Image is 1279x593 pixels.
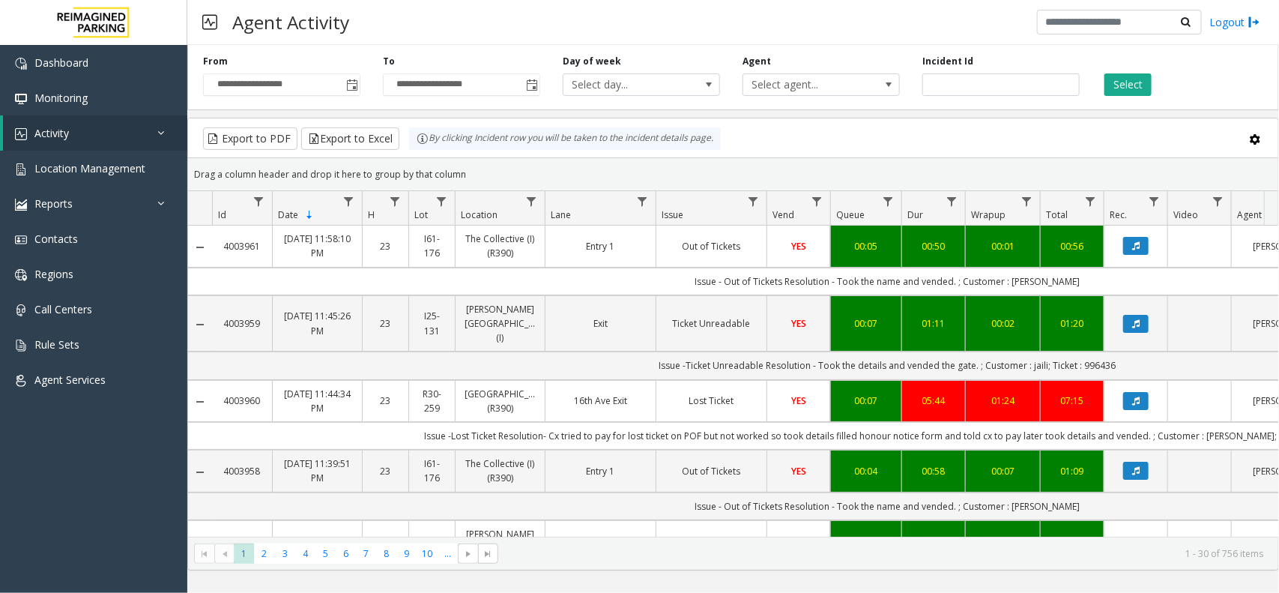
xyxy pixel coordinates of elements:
[1050,316,1095,331] a: 01:20
[791,240,806,253] span: YES
[1046,208,1068,221] span: Total
[188,161,1278,187] div: Drag a column header and drop it here to group by that column
[15,269,27,281] img: 'icon'
[975,394,1031,408] a: 01:24
[922,55,973,68] label: Incident Id
[336,544,356,564] span: Page 6
[301,127,399,150] button: Export to Excel
[383,55,395,68] label: To
[743,55,771,68] label: Agent
[249,191,269,211] a: Id Filter Menu
[478,544,498,565] span: Go to the last page
[840,394,892,408] div: 00:07
[1173,208,1198,221] span: Video
[221,316,263,331] a: 4003959
[414,208,428,221] span: Lot
[1017,191,1037,211] a: Wrapup Filter Menu
[1050,464,1095,478] div: 01:09
[554,316,647,331] a: Exit
[551,208,571,221] span: Lane
[368,208,375,221] span: H
[462,548,474,560] span: Go to the next page
[282,309,353,337] a: [DATE] 11:45:26 PM
[975,316,1031,331] a: 00:02
[465,232,536,260] a: The Collective (I) (R390)
[188,191,1278,537] div: Data table
[907,208,923,221] span: Dur
[911,394,956,408] a: 05:44
[776,394,821,408] a: YES
[343,74,360,95] span: Toggle popup
[772,208,794,221] span: Vend
[1050,239,1095,253] a: 00:56
[417,133,429,145] img: infoIcon.svg
[15,375,27,387] img: 'icon'
[563,55,621,68] label: Day of week
[15,128,27,140] img: 'icon'
[202,4,217,40] img: pageIcon
[458,544,478,565] span: Go to the next page
[662,208,683,221] span: Issue
[225,4,357,40] h3: Agent Activity
[282,232,353,260] a: [DATE] 11:58:10 PM
[791,465,806,478] span: YES
[418,534,446,562] a: I25-131
[840,239,892,253] a: 00:05
[372,394,399,408] a: 23
[221,464,263,478] a: 4003958
[836,208,865,221] span: Queue
[840,316,892,331] a: 00:07
[1209,14,1260,30] a: Logout
[507,547,1263,560] kendo-pager-info: 1 - 30 of 756 items
[34,302,92,316] span: Call Centers
[34,126,69,140] span: Activity
[1104,73,1152,96] button: Select
[776,239,821,253] a: YES
[1208,191,1228,211] a: Video Filter Menu
[34,373,106,387] span: Agent Services
[15,163,27,175] img: 'icon'
[221,394,263,408] a: 4003960
[15,58,27,70] img: 'icon'
[339,191,359,211] a: Date Filter Menu
[396,544,417,564] span: Page 9
[188,241,212,253] a: Collapse Details
[417,544,438,564] span: Page 10
[188,319,212,331] a: Collapse Details
[418,232,446,260] a: I61-176
[975,239,1031,253] div: 00:01
[234,544,254,564] span: Page 1
[743,191,764,211] a: Issue Filter Menu
[221,239,263,253] a: 4003961
[665,464,758,478] a: Out of Tickets
[1050,394,1095,408] div: 07:15
[282,387,353,415] a: [DATE] 11:44:34 PM
[975,464,1031,478] a: 00:07
[438,544,458,564] span: Page 11
[15,340,27,352] img: 'icon'
[554,464,647,478] a: Entry 1
[911,239,956,253] div: 00:50
[632,191,653,211] a: Lane Filter Menu
[15,234,27,246] img: 'icon'
[432,191,452,211] a: Lot Filter Menu
[665,239,758,253] a: Out of Tickets
[34,232,78,246] span: Contacts
[34,267,73,281] span: Regions
[465,457,536,485] a: The Collective (I) (R390)
[254,544,274,564] span: Page 2
[34,55,88,70] span: Dashboard
[315,544,336,564] span: Page 5
[807,191,827,211] a: Vend Filter Menu
[418,309,446,337] a: I25-131
[356,544,376,564] span: Page 7
[282,534,353,562] a: [DATE] 11:37:33 PM
[791,394,806,407] span: YES
[840,464,892,478] div: 00:04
